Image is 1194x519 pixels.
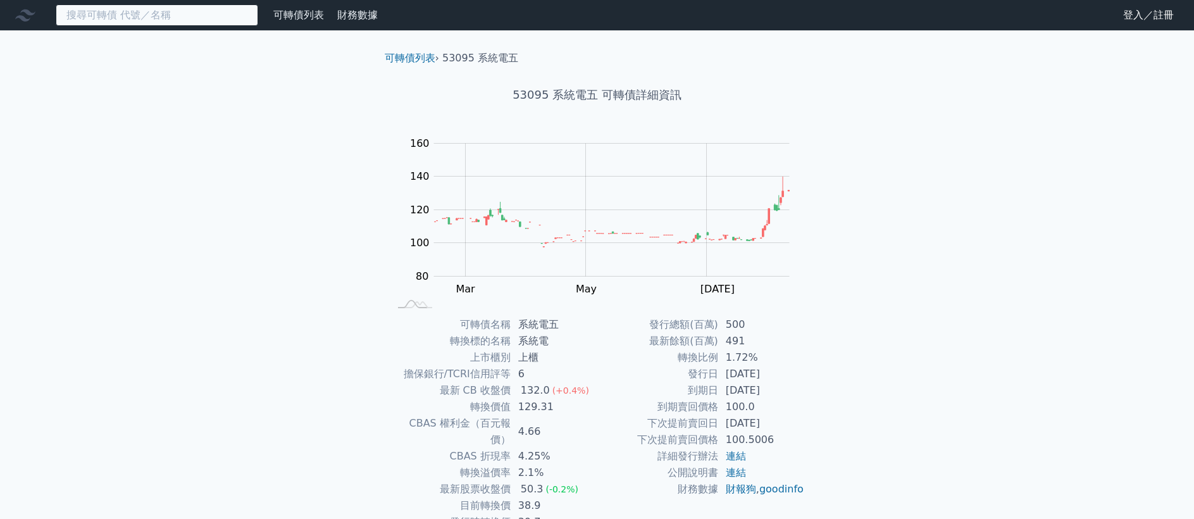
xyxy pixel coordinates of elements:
[390,382,511,399] td: 最新 CB 收盤價
[597,382,718,399] td: 到期日
[390,366,511,382] td: 擔保銀行/TCRI信用評等
[337,9,378,21] a: 財務數據
[456,283,475,295] tspan: Mar
[597,448,718,465] td: 詳細發行辦法
[56,4,258,26] input: 搜尋可轉債 代號／名稱
[511,399,597,415] td: 129.31
[390,465,511,481] td: 轉換溢價率
[726,466,746,478] a: 連結
[718,366,805,382] td: [DATE]
[404,137,809,321] g: Chart
[390,333,511,349] td: 轉換標的名稱
[718,481,805,497] td: ,
[597,316,718,333] td: 發行總額(百萬)
[759,483,804,495] a: goodinfo
[718,399,805,415] td: 100.0
[700,283,735,295] tspan: [DATE]
[718,349,805,366] td: 1.72%
[726,483,756,495] a: 財報狗
[410,170,430,182] tspan: 140
[718,333,805,349] td: 491
[597,366,718,382] td: 發行日
[552,385,589,396] span: (+0.4%)
[390,481,511,497] td: 最新股票收盤價
[410,204,430,216] tspan: 120
[518,481,546,497] div: 50.3
[545,484,578,494] span: (-0.2%)
[511,316,597,333] td: 系統電五
[511,465,597,481] td: 2.1%
[390,448,511,465] td: CBAS 折現率
[375,86,820,104] h1: 53095 系統電五 可轉債詳細資訊
[576,283,597,295] tspan: May
[1131,458,1194,519] iframe: Chat Widget
[597,399,718,415] td: 到期賣回價格
[518,382,552,399] div: 132.0
[385,51,439,66] li: ›
[511,333,597,349] td: 系統電
[385,52,435,64] a: 可轉債列表
[597,481,718,497] td: 財務數據
[597,465,718,481] td: 公開說明書
[597,415,718,432] td: 下次提前賣回日
[511,349,597,366] td: 上櫃
[390,316,511,333] td: 可轉債名稱
[1113,5,1184,25] a: 登入／註冊
[597,349,718,366] td: 轉換比例
[511,366,597,382] td: 6
[511,497,597,514] td: 38.9
[718,432,805,448] td: 100.5006
[410,137,430,149] tspan: 160
[390,415,511,448] td: CBAS 權利金（百元報價）
[442,51,518,66] li: 53095 系統電五
[511,448,597,465] td: 4.25%
[410,237,430,249] tspan: 100
[390,497,511,514] td: 目前轉換價
[597,333,718,349] td: 最新餘額(百萬)
[718,415,805,432] td: [DATE]
[511,415,597,448] td: 4.66
[416,270,428,282] tspan: 80
[597,432,718,448] td: 下次提前賣回價格
[718,382,805,399] td: [DATE]
[726,450,746,462] a: 連結
[273,9,324,21] a: 可轉債列表
[718,316,805,333] td: 500
[390,399,511,415] td: 轉換價值
[390,349,511,366] td: 上市櫃別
